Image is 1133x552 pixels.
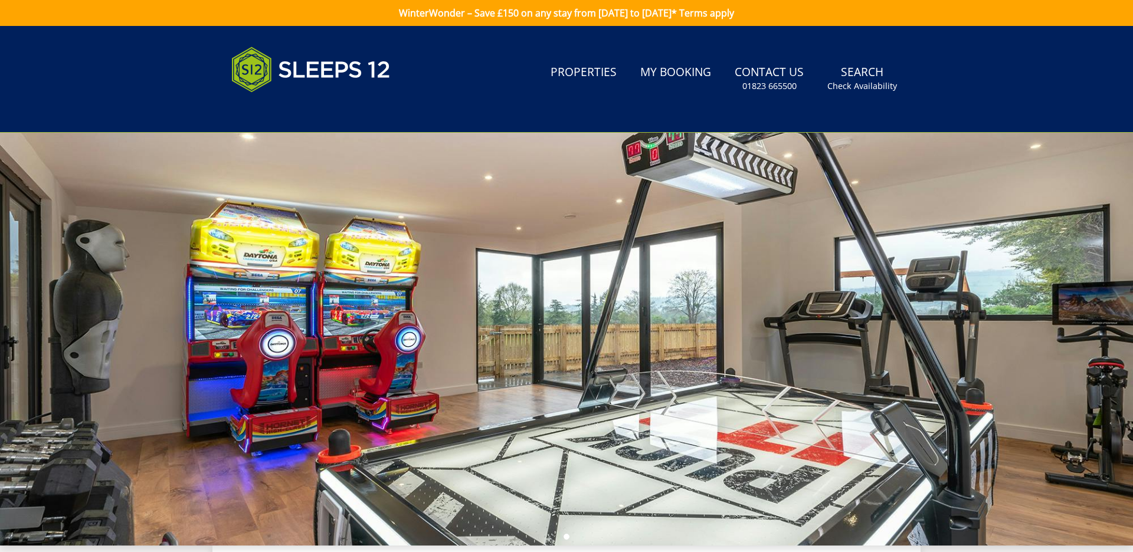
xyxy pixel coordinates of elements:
[225,106,349,116] iframe: Customer reviews powered by Trustpilot
[823,60,902,98] a: SearchCheck Availability
[730,60,808,98] a: Contact Us01823 665500
[546,60,621,86] a: Properties
[636,60,716,86] a: My Booking
[827,80,897,92] small: Check Availability
[742,80,797,92] small: 01823 665500
[231,40,391,99] img: Sleeps 12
